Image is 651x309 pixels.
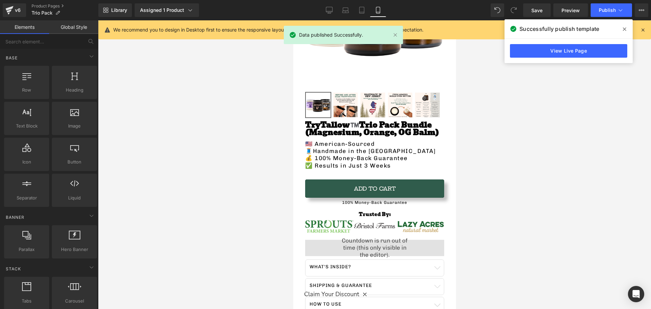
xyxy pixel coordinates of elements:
[32,3,98,9] a: Product Pages
[6,122,47,130] span: Text Block
[54,246,95,253] span: Hero Banner
[16,244,146,250] p: What's inside?
[49,20,98,34] a: Global Style
[491,3,504,17] button: Undo
[561,7,580,14] span: Preview
[122,72,146,97] img: Tallow Trio Pack
[54,194,95,201] span: Liquid
[40,72,65,97] img: Tallow Trio Pack
[299,31,363,39] span: Data published Successfully.
[54,158,95,166] span: Button
[54,297,95,305] span: Carousel
[95,72,119,97] img: Tallow Trio Pack
[507,3,520,17] button: Redo
[16,262,137,268] p: SHIPPING & GUARANTEE
[98,3,132,17] a: New Library
[5,55,18,61] span: Base
[6,297,47,305] span: Tabs
[354,3,370,17] a: Tablet
[591,3,632,17] button: Publish
[6,86,47,94] span: Row
[553,3,588,17] a: Preview
[12,120,151,127] p: 🇺🇸 American-Sourced
[113,26,423,34] p: We recommend you to design in Desktop first to ensure the responsive layout would display correct...
[3,3,26,17] a: v6
[12,159,151,177] button: Add To Cart
[12,180,151,185] p: 100% Money-Back Guarantee
[519,25,599,33] span: Successfully publish template
[6,158,47,166] span: Icon
[16,281,146,287] p: How to use
[140,7,194,14] div: Assigned 1 Product
[12,142,151,149] p: ✅ Results in Just 3 Weeks
[337,3,354,17] a: Laptop
[111,7,127,13] span: Library
[32,10,53,16] span: Trio Pack
[5,214,25,220] span: Banner
[370,3,386,17] a: Mobile
[510,44,627,58] a: View Live Page
[67,72,92,97] img: Tallow Trio Pack
[635,3,648,17] button: More
[599,7,616,13] span: Publish
[61,165,102,172] span: Add To Cart
[321,3,337,17] a: Desktop
[531,7,542,14] span: Save
[628,286,644,302] div: Open Intercom Messenger
[54,86,95,94] span: Heading
[12,99,146,118] span: trio pack Bundle (Magnesium, Orange, OG Balm)
[54,122,95,130] span: Image
[12,99,146,118] strong: TryTallow™️
[65,190,97,198] font: Trusted By:
[6,246,47,253] span: Parallax
[6,194,47,201] span: Separator
[12,127,20,134] strong: 🧵
[12,134,151,141] p: 💰 100% Money-Back Guarantee
[12,127,151,134] p: Handmade in the [GEOGRAPHIC_DATA]
[5,266,22,272] span: Stack
[14,6,22,15] div: v6
[13,72,37,97] img: Tallow Trio Pack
